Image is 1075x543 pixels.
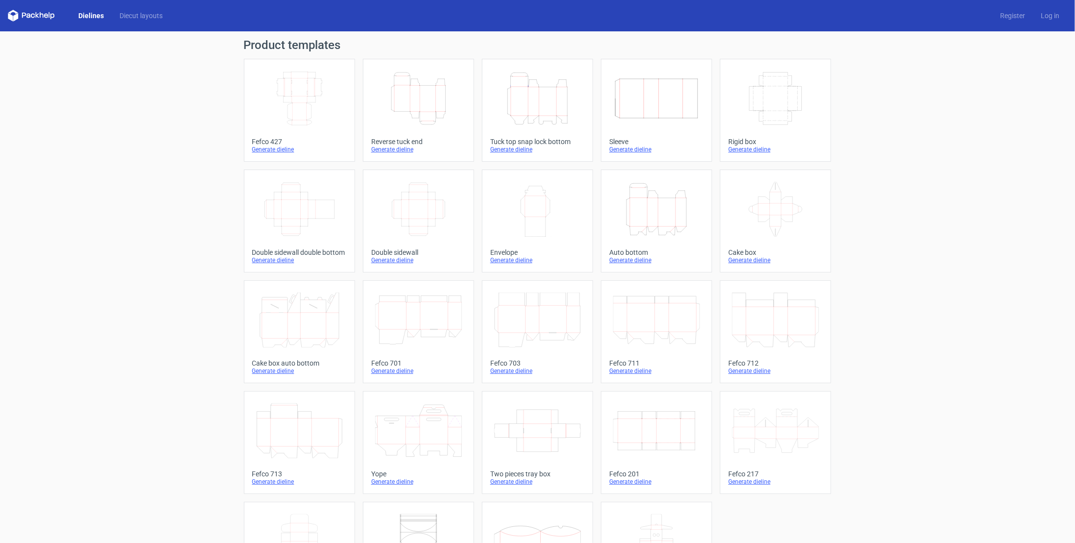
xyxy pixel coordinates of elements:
[482,391,593,494] a: Two pieces tray boxGenerate dieline
[371,367,466,375] div: Generate dieline
[363,59,474,162] a: Reverse tuck endGenerate dieline
[371,478,466,486] div: Generate dieline
[490,470,585,478] div: Two pieces tray box
[252,146,347,153] div: Generate dieline
[363,391,474,494] a: YopeGenerate dieline
[71,11,112,21] a: Dielines
[728,367,823,375] div: Generate dieline
[244,39,832,51] h1: Product templates
[244,280,355,383] a: Cake box auto bottomGenerate dieline
[252,478,347,486] div: Generate dieline
[490,367,585,375] div: Generate dieline
[252,138,347,146] div: Fefco 427
[609,146,704,153] div: Generate dieline
[609,248,704,256] div: Auto bottom
[609,367,704,375] div: Generate dieline
[728,138,823,146] div: Rigid box
[490,138,585,146] div: Tuck top snap lock bottom
[1033,11,1067,21] a: Log in
[601,59,712,162] a: SleeveGenerate dieline
[371,138,466,146] div: Reverse tuck end
[728,470,823,478] div: Fefco 217
[252,359,347,367] div: Cake box auto bottom
[601,391,712,494] a: Fefco 201Generate dieline
[244,170,355,272] a: Double sidewall double bottomGenerate dieline
[728,256,823,264] div: Generate dieline
[482,59,593,162] a: Tuck top snap lock bottomGenerate dieline
[252,470,347,478] div: Fefco 713
[363,280,474,383] a: Fefco 701Generate dieline
[609,478,704,486] div: Generate dieline
[371,256,466,264] div: Generate dieline
[601,170,712,272] a: Auto bottomGenerate dieline
[728,248,823,256] div: Cake box
[252,248,347,256] div: Double sidewall double bottom
[609,256,704,264] div: Generate dieline
[371,248,466,256] div: Double sidewall
[728,478,823,486] div: Generate dieline
[363,170,474,272] a: Double sidewallGenerate dieline
[720,170,831,272] a: Cake boxGenerate dieline
[720,391,831,494] a: Fefco 217Generate dieline
[371,146,466,153] div: Generate dieline
[728,146,823,153] div: Generate dieline
[609,359,704,367] div: Fefco 711
[490,359,585,367] div: Fefco 703
[609,138,704,146] div: Sleeve
[244,59,355,162] a: Fefco 427Generate dieline
[371,359,466,367] div: Fefco 701
[490,478,585,486] div: Generate dieline
[490,248,585,256] div: Envelope
[609,470,704,478] div: Fefco 201
[482,170,593,272] a: EnvelopeGenerate dieline
[728,359,823,367] div: Fefco 712
[490,256,585,264] div: Generate dieline
[601,280,712,383] a: Fefco 711Generate dieline
[720,59,831,162] a: Rigid boxGenerate dieline
[992,11,1033,21] a: Register
[244,391,355,494] a: Fefco 713Generate dieline
[252,367,347,375] div: Generate dieline
[252,256,347,264] div: Generate dieline
[112,11,170,21] a: Diecut layouts
[720,280,831,383] a: Fefco 712Generate dieline
[482,280,593,383] a: Fefco 703Generate dieline
[371,470,466,478] div: Yope
[490,146,585,153] div: Generate dieline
